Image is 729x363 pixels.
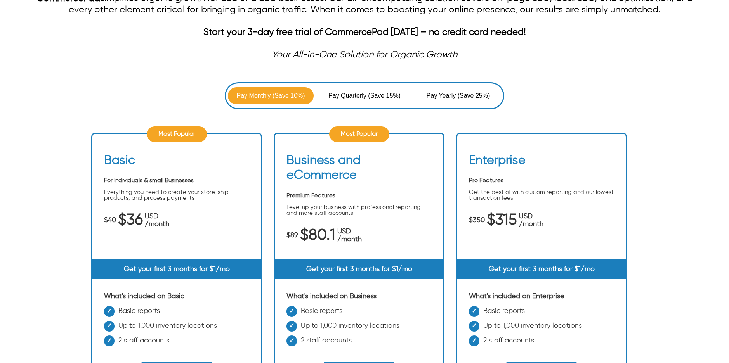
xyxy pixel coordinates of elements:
[469,189,614,201] p: Get the best of with custom reporting and our lowest transaction fees
[104,292,249,300] div: What's included on Basic
[286,232,298,239] span: $89
[273,91,305,100] span: (Save 10%)
[104,306,249,321] li: Basic reports
[328,91,368,100] span: Pay Quarterly
[329,126,389,142] div: Most Popular
[228,87,314,104] button: Pay Monthly (Save 10%)
[469,292,614,300] div: What's included on Enterprise
[321,87,407,104] button: Pay Quarterly (Save 15%)
[104,216,116,224] span: $40
[286,153,432,187] h2: Business and eCommerce
[427,91,458,100] span: Pay Yearly
[519,213,543,220] span: USD
[469,178,614,183] p: Pro Features
[203,28,526,37] strong: Start your 3-day free trial of CommercePad [DATE] – no credit card needed!
[146,126,207,142] div: Most Popular
[145,220,169,228] span: /month
[519,220,543,228] span: /month
[104,335,249,350] li: 2 staff accounts
[300,232,335,239] span: $80.1
[337,228,362,235] span: USD
[415,87,501,104] button: Pay Yearly (Save 25%)
[92,259,261,279] div: Get your first 3 months for $1/mo
[469,306,614,321] li: Basic reports
[457,259,626,279] div: Get your first 3 months for $1/mo
[469,216,485,224] span: $350
[286,193,432,199] p: Premium Features
[104,189,249,201] p: Everything you need to create your store, ship products, and process payments
[337,235,362,243] span: /month
[237,91,273,100] span: Pay Monthly
[275,259,443,279] div: Get your first 3 months for $1/mo
[118,216,143,224] span: $36
[286,204,432,216] p: Level up your business with professional reporting and more staff accounts
[104,178,249,183] p: For Individuals & small Businesses
[469,153,526,172] h2: Enterprise
[286,335,432,350] li: 2 staff accounts
[487,216,517,224] span: $315
[286,306,432,321] li: Basic reports
[286,321,432,335] li: Up to 1,000 inventory locations
[469,321,614,335] li: Up to 1,000 inventory locations
[458,91,490,100] span: (Save 25%)
[104,321,249,335] li: Up to 1,000 inventory locations
[104,153,135,172] h2: Basic
[145,213,169,220] span: USD
[286,292,432,300] div: What's included on Business
[368,91,401,100] span: (Save 15%)
[469,335,614,350] li: 2 staff accounts
[272,50,457,59] em: Your All-in-One Solution for Organic Growth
